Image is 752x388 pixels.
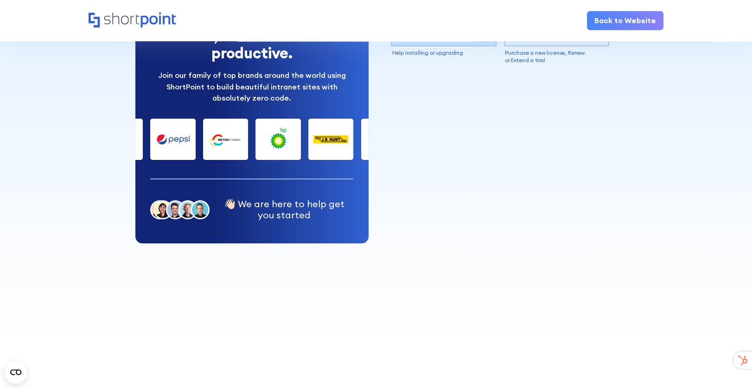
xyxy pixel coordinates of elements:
[392,49,495,57] p: Help installing or upgrading
[150,70,353,103] p: Join our family of top brands around the world using ShortPoint to build beautiful intranet sites...
[89,13,176,29] a: Home
[706,343,752,388] iframe: Chat Widget
[150,27,353,62] h1: Better, faster and more productive.
[215,198,353,221] div: 👋🏻 We are here to help get you started
[587,11,663,30] a: Back to Website
[5,361,27,383] button: Open CMP widget
[505,49,608,64] p: Purchase a new license, Renew or Extend a trial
